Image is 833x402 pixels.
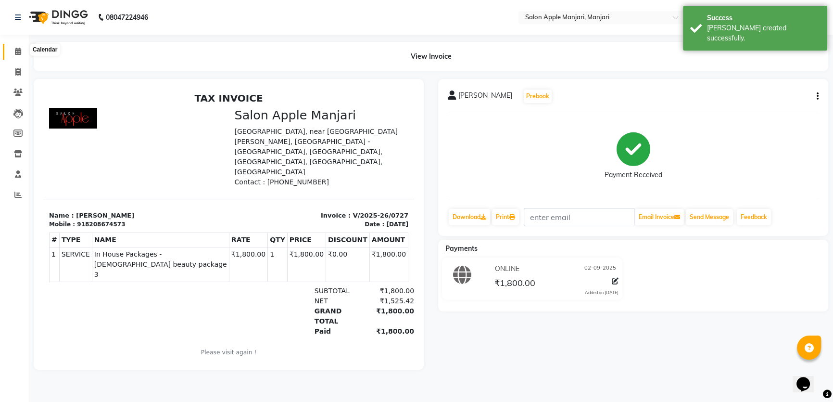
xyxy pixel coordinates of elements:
[321,131,341,140] div: Date :
[265,197,318,207] div: SUBTOTAL
[244,159,282,194] td: ₹1,800.00
[191,122,366,132] p: Invoice : V/2025-26/0727
[585,289,618,296] div: Added on [DATE]
[283,144,327,159] th: DISCOUNT
[34,42,828,71] div: View Invoice
[524,208,634,226] input: enter email
[494,277,535,291] span: ₹1,800.00
[793,363,823,392] iframe: chat widget
[51,161,184,191] span: In House Packages - [DEMOGRAPHIC_DATA] beauty package 3
[458,91,512,104] span: [PERSON_NAME]
[6,131,32,140] div: Mobile :
[30,44,60,56] div: Calendar
[343,131,365,140] div: [DATE]
[6,4,365,15] h2: TAX INVOICE
[737,209,771,225] a: Feedback
[495,264,519,274] span: ONLINE
[318,218,371,238] div: ₹1,800.00
[449,209,490,225] a: Download
[445,244,478,253] span: Payments
[186,159,224,194] td: ₹1,800.00
[16,144,49,159] th: TYPE
[686,209,733,225] button: Send Message
[6,259,365,268] p: Please visit again !
[49,144,186,159] th: NAME
[225,159,244,194] td: 1
[707,23,820,43] div: Bill created successfully.
[25,4,90,31] img: logo
[326,159,365,194] td: ₹1,800.00
[34,131,82,140] div: 918208674573
[16,159,49,194] td: SERVICE
[318,207,371,218] div: ₹1,525.42
[6,159,16,194] td: 1
[318,197,371,207] div: ₹1,800.00
[6,144,16,159] th: #
[191,38,366,89] p: [GEOGRAPHIC_DATA], near [GEOGRAPHIC_DATA][PERSON_NAME], [GEOGRAPHIC_DATA] - [GEOGRAPHIC_DATA], [G...
[265,238,318,248] div: Paid
[318,238,371,248] div: ₹1,800.00
[265,207,318,218] div: NET
[584,264,616,274] span: 02-09-2025
[191,89,366,99] p: Contact : [PHONE_NUMBER]
[244,144,282,159] th: PRICE
[283,159,327,194] td: ₹0.00
[326,144,365,159] th: AMOUNT
[6,122,180,132] p: Name : [PERSON_NAME]
[191,19,366,34] h3: Salon Apple Manjari
[635,209,684,225] button: Email Invoice
[605,170,662,180] div: Payment Received
[492,209,519,225] a: Print
[524,90,552,103] button: Prebook
[265,218,318,238] div: GRAND TOTAL
[707,13,820,23] div: Success
[186,144,224,159] th: RATE
[225,144,244,159] th: QTY
[106,4,148,31] b: 08047224946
